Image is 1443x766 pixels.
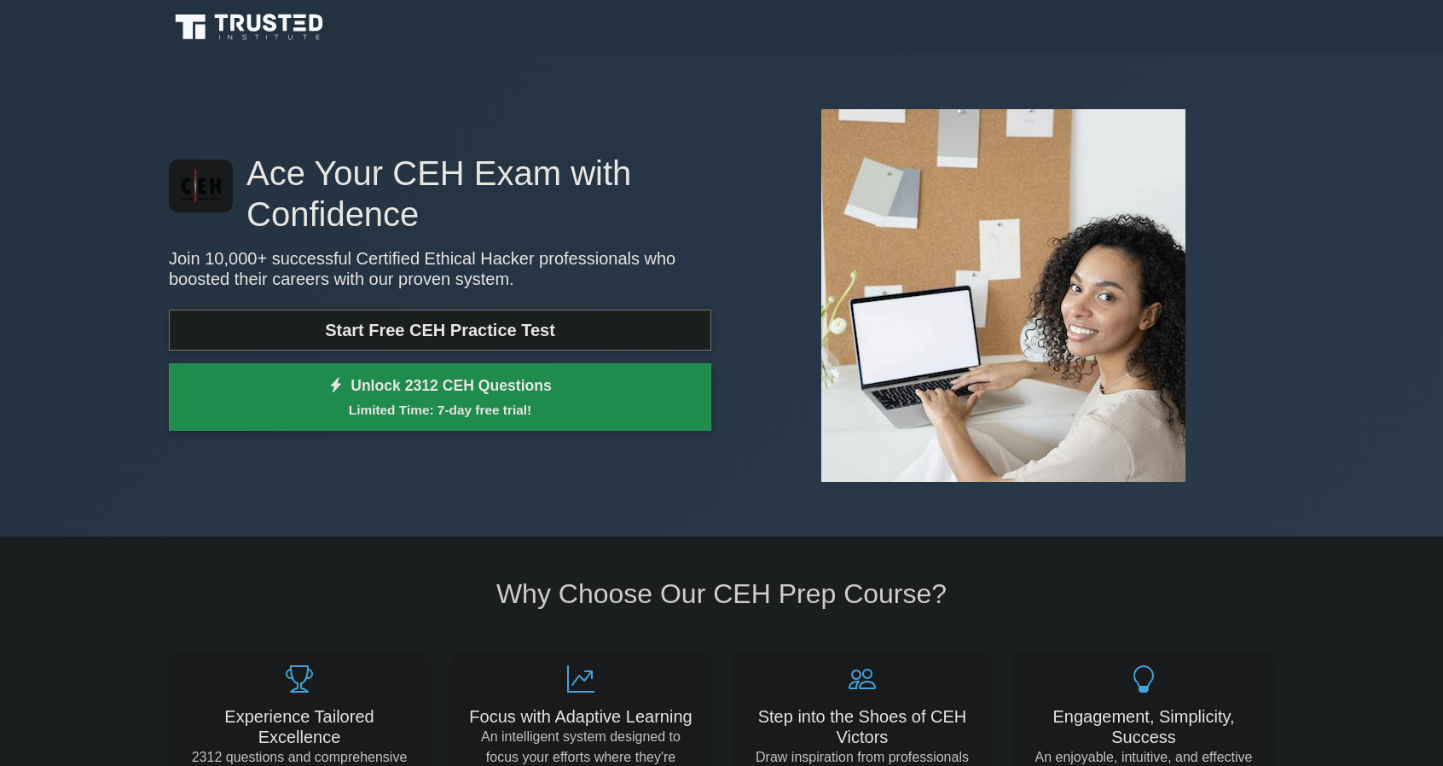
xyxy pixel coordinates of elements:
h1: Ace Your CEH Exam with Confidence [169,153,711,235]
p: Join 10,000+ successful Certified Ethical Hacker professionals who boosted their careers with our... [169,248,711,289]
h5: Experience Tailored Excellence [183,706,416,747]
a: Unlock 2312 CEH QuestionsLimited Time: 7-day free trial! [169,363,711,432]
h2: Why Choose Our CEH Prep Course? [169,577,1274,610]
h5: Step into the Shoes of CEH Victors [745,706,979,747]
h5: Engagement, Simplicity, Success [1027,706,1260,747]
small: Limited Time: 7-day free trial! [190,400,690,420]
a: Start Free CEH Practice Test [169,310,711,351]
h5: Focus with Adaptive Learning [464,706,698,727]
